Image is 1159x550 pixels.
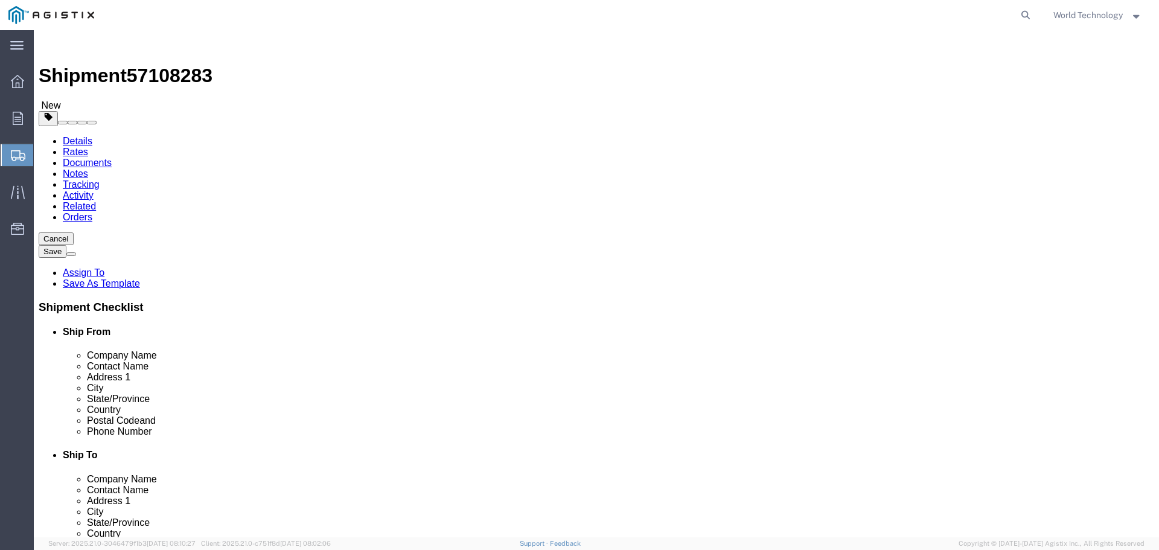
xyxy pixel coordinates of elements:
span: [DATE] 08:10:27 [147,540,196,547]
button: World Technology [1053,8,1143,22]
span: Client: 2025.21.0-c751f8d [201,540,331,547]
span: World Technology [1053,8,1123,22]
img: logo [8,6,94,24]
span: Server: 2025.21.0-3046479f1b3 [48,540,196,547]
span: Copyright © [DATE]-[DATE] Agistix Inc., All Rights Reserved [959,539,1145,549]
a: Feedback [550,540,581,547]
a: Support [520,540,550,547]
iframe: FS Legacy Container [34,30,1159,537]
span: [DATE] 08:02:06 [280,540,331,547]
